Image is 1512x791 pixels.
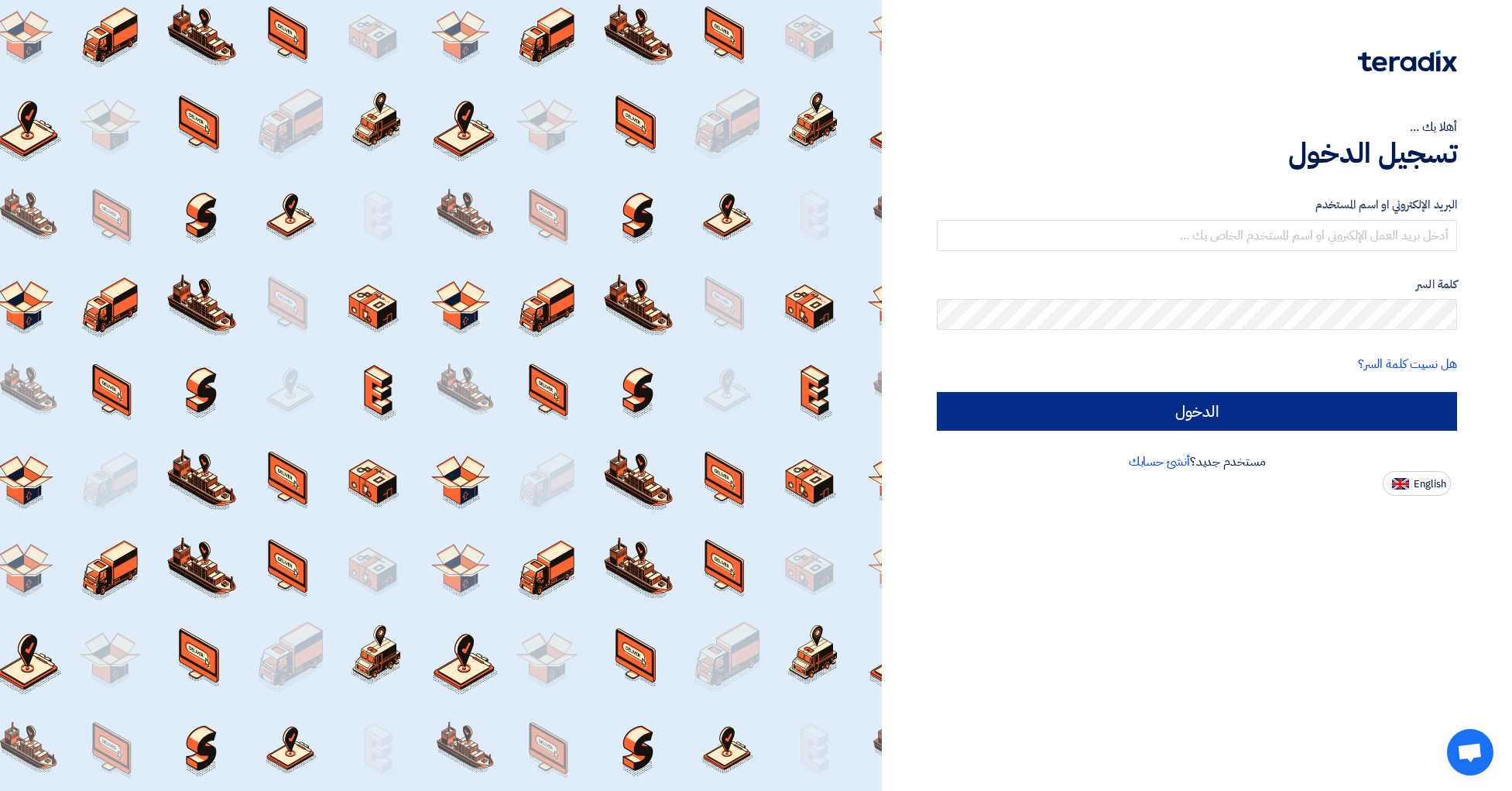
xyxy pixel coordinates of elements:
[1392,478,1409,490] img: en-US.png
[937,136,1457,170] h1: تسجيل الدخول
[937,220,1457,251] input: أدخل بريد العمل الإلكتروني او اسم المستخدم الخاص بك ...
[1447,729,1493,776] a: Open chat
[937,196,1457,214] label: البريد الإلكتروني او اسم المستخدم
[1358,355,1457,373] a: هل نسيت كلمة السر؟
[1358,50,1457,72] img: Teradix logo
[1383,471,1451,496] button: English
[937,392,1457,431] input: الدخول
[1414,479,1446,490] span: English
[937,118,1457,136] div: أهلا بك ...
[937,452,1457,471] div: مستخدم جديد؟
[1129,452,1190,471] a: أنشئ حسابك
[937,276,1457,294] label: كلمة السر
